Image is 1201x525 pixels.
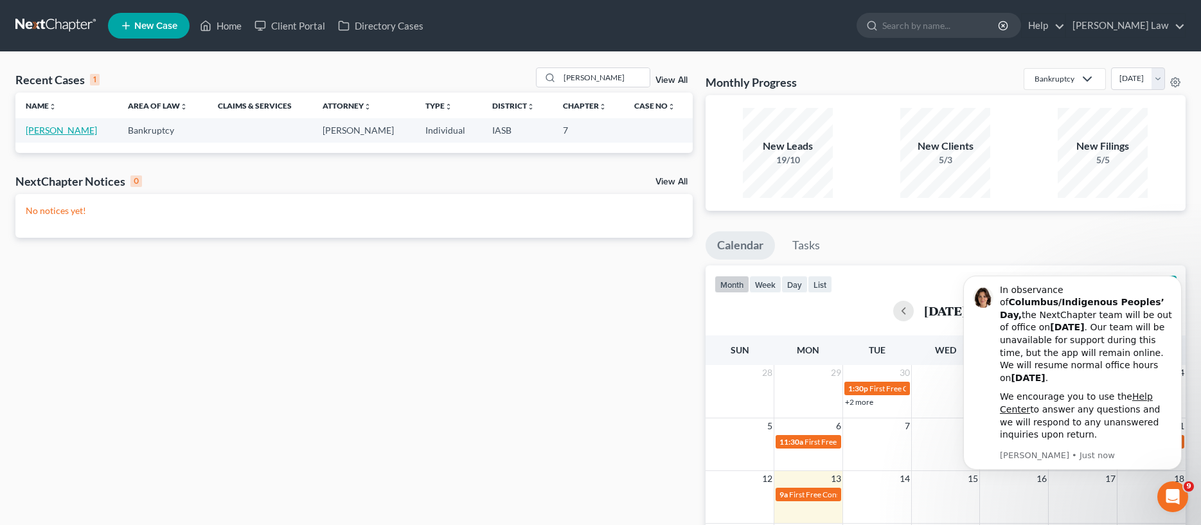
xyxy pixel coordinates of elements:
span: 7 [903,418,911,434]
button: week [749,276,781,293]
i: unfold_more [49,103,57,111]
input: Search by name... [560,68,650,87]
p: No notices yet! [26,204,682,217]
a: Client Portal [248,14,332,37]
div: 0 [130,175,142,187]
button: day [781,276,808,293]
a: Home [193,14,248,37]
a: Calendar [706,231,775,260]
div: 1 [90,74,100,85]
button: month [715,276,749,293]
div: New Leads [743,139,833,154]
i: unfold_more [364,103,371,111]
a: Nameunfold_more [26,101,57,111]
a: [PERSON_NAME] [26,125,97,136]
i: unfold_more [527,103,535,111]
div: New Clients [900,139,990,154]
i: unfold_more [668,103,675,111]
a: Tasks [781,231,832,260]
span: 28 [761,365,774,380]
div: 19/10 [743,154,833,166]
h3: Monthly Progress [706,75,797,90]
th: Claims & Services [208,93,313,118]
iframe: Intercom notifications message [944,272,1201,519]
div: 5/3 [900,154,990,166]
span: First Free Consultation Invite for [PERSON_NAME][GEOGRAPHIC_DATA] [805,437,1053,447]
a: Directory Cases [332,14,430,37]
i: unfold_more [599,103,607,111]
input: Search by name... [882,13,1000,37]
a: View All [655,76,688,85]
td: IASB [482,118,552,142]
a: Case Nounfold_more [634,101,675,111]
td: Individual [415,118,483,142]
span: Sun [731,344,749,355]
a: Help [1022,14,1065,37]
span: Tue [869,344,885,355]
iframe: Intercom live chat [1157,481,1188,512]
div: 5/5 [1058,154,1148,166]
a: Districtunfold_more [492,101,535,111]
span: 9 [1184,481,1194,492]
span: Mon [797,344,819,355]
div: NextChapter Notices [15,174,142,189]
a: +2 more [845,397,873,407]
span: 29 [830,365,842,380]
i: unfold_more [180,103,188,111]
a: Attorneyunfold_more [323,101,371,111]
div: New Filings [1058,139,1148,154]
span: Wed [935,344,956,355]
span: 13 [830,471,842,486]
span: First Free Consultation Invite for [PERSON_NAME][GEOGRAPHIC_DATA] [869,384,1118,393]
span: 12 [761,471,774,486]
span: 9a [779,490,788,499]
button: list [808,276,832,293]
a: View All [655,177,688,186]
span: First Free Consultation Invite for [PERSON_NAME] [789,490,960,499]
i: unfold_more [445,103,452,111]
div: Bankruptcy [1035,73,1074,84]
span: 11:30a [779,437,803,447]
h2: [DATE] [924,304,966,317]
span: New Case [134,21,177,31]
span: 5 [766,418,774,434]
td: [PERSON_NAME] [312,118,414,142]
div: Recent Cases [15,72,100,87]
td: Bankruptcy [118,118,207,142]
a: Area of Lawunfold_more [128,101,188,111]
span: 1:30p [848,384,868,393]
a: Typeunfold_more [425,101,452,111]
span: 30 [898,365,911,380]
span: 6 [835,418,842,434]
a: Chapterunfold_more [563,101,607,111]
a: [PERSON_NAME] Law [1066,14,1185,37]
span: 14 [898,471,911,486]
td: 7 [553,118,624,142]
